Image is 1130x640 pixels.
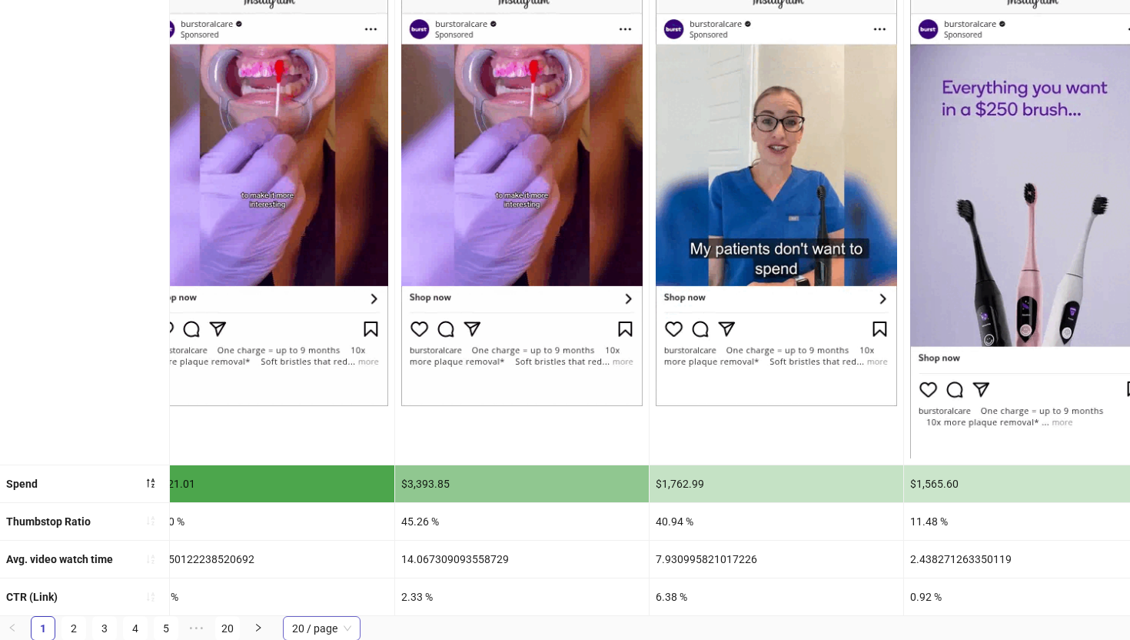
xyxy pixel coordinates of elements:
[650,578,903,615] div: 6.38 %
[32,617,55,640] a: 1
[124,617,147,640] a: 4
[93,617,116,640] a: 3
[141,578,394,615] div: 2.07 %
[6,553,113,565] b: Avg. video watch time
[395,578,649,615] div: 2.33 %
[141,541,394,578] div: 10.250122238520692
[650,541,903,578] div: 7.930995821017226
[216,617,239,640] a: 20
[8,623,17,632] span: left
[145,592,156,602] span: sort-ascending
[145,478,156,488] span: sort-descending
[395,503,649,540] div: 45.26 %
[292,617,351,640] span: 20 / page
[6,591,58,603] b: CTR (Link)
[145,554,156,565] span: sort-ascending
[650,503,903,540] div: 40.94 %
[395,541,649,578] div: 14.067309093558729
[254,623,263,632] span: right
[62,617,85,640] a: 2
[395,465,649,502] div: $3,393.85
[155,617,178,640] a: 5
[145,515,156,526] span: sort-ascending
[650,465,903,502] div: $1,762.99
[141,465,394,502] div: $5,521.01
[141,503,394,540] div: 35.20 %
[6,515,91,528] b: Thumbstop Ratio
[6,478,38,490] b: Spend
